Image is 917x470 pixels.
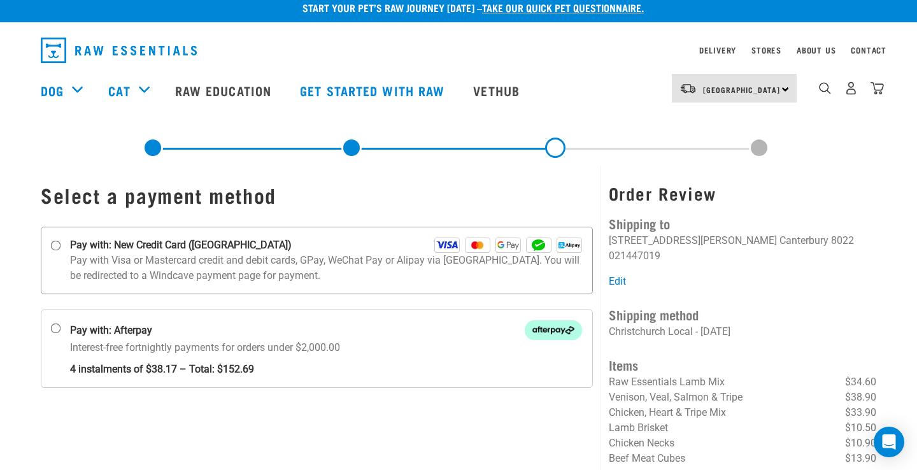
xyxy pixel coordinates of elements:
li: Canterbury 8022 [779,234,854,246]
p: Christchurch Local - [DATE] [609,324,876,339]
a: Edit [609,275,626,287]
span: $13.90 [845,451,876,466]
span: $38.90 [845,390,876,405]
span: Chicken, Heart & Tripe Mix [609,406,726,418]
a: About Us [797,48,835,52]
img: GPay [495,238,521,253]
span: $34.60 [845,374,876,390]
img: Visa [434,238,460,253]
a: Dog [41,81,64,100]
h3: Order Review [609,183,876,203]
nav: dropdown navigation [31,32,886,68]
li: [STREET_ADDRESS][PERSON_NAME] [609,234,777,246]
input: Pay with: Afterpay Afterpay Interest-free fortnightly payments for orders under $2,000.00 4 insta... [51,324,61,334]
input: Pay with: New Credit Card ([GEOGRAPHIC_DATA]) Visa Mastercard GPay WeChat Alipay Pay with Visa or... [51,241,61,251]
span: Lamb Brisket [609,422,668,434]
span: Beef Meat Cubes [609,452,685,464]
li: 021447019 [609,250,660,262]
img: van-moving.png [679,83,697,94]
img: user.png [844,82,858,95]
p: Interest-free fortnightly payments for orders under $2,000.00 [70,340,582,377]
span: Venison, Veal, Salmon & Tripe [609,391,743,403]
span: $10.90 [845,436,876,451]
p: Pay with Visa or Mastercard credit and debit cards, GPay, WeChat Pay or Alipay via [GEOGRAPHIC_DA... [70,253,582,283]
a: Delivery [699,48,736,52]
h4: Shipping to [609,213,876,233]
a: Cat [108,81,130,100]
a: take our quick pet questionnaire. [482,4,644,10]
a: Get started with Raw [287,65,460,116]
a: Raw Education [162,65,287,116]
span: [GEOGRAPHIC_DATA] [703,87,780,92]
span: Chicken Necks [609,437,674,449]
a: Stores [751,48,781,52]
span: $10.50 [845,420,876,436]
img: home-icon@2x.png [871,82,884,95]
a: Contact [851,48,886,52]
strong: Pay with: Afterpay [70,323,152,338]
h1: Select a payment method [41,183,593,206]
span: $33.90 [845,405,876,420]
img: WeChat [526,238,551,253]
img: Afterpay [525,320,582,340]
h4: Shipping method [609,304,876,324]
img: Raw Essentials Logo [41,38,197,63]
strong: Pay with: New Credit Card ([GEOGRAPHIC_DATA]) [70,238,292,253]
img: Mastercard [465,238,490,253]
a: Vethub [460,65,536,116]
h4: Items [609,355,876,374]
img: home-icon-1@2x.png [819,82,831,94]
span: Raw Essentials Lamb Mix [609,376,725,388]
div: Open Intercom Messenger [874,427,904,457]
strong: 4 instalments of $38.17 – Total: $152.69 [70,355,582,377]
img: Alipay [557,238,582,253]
